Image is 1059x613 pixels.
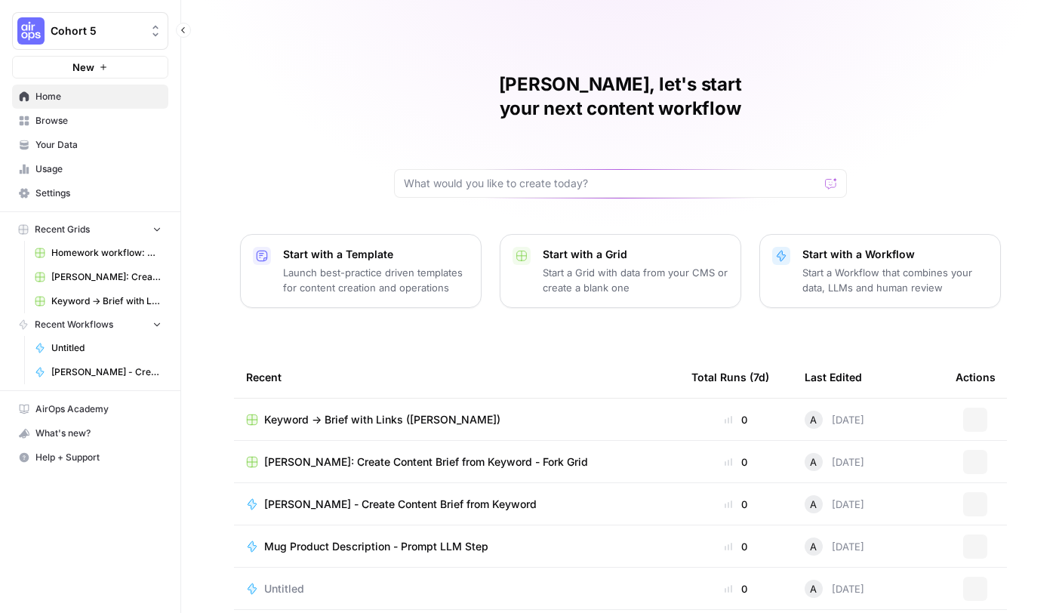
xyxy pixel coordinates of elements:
p: Start with a Workflow [802,247,988,262]
a: Browse [12,109,168,133]
span: A [810,581,817,596]
img: Cohort 5 Logo [17,17,45,45]
h1: [PERSON_NAME], let's start your next content workflow [394,72,847,121]
div: Total Runs (7d) [691,356,769,398]
span: [PERSON_NAME]: Create Content Brief from Keyword - Fork Grid [264,454,588,470]
div: Recent [246,356,667,398]
button: New [12,56,168,79]
div: 0 [691,412,780,427]
div: What's new? [13,422,168,445]
button: Recent Workflows [12,313,168,336]
p: Launch best-practice driven templates for content creation and operations [283,265,469,295]
a: Untitled [246,581,667,596]
p: Start a Workflow that combines your data, LLMs and human review [802,265,988,295]
span: Cohort 5 [51,23,142,39]
span: Keyword -> Brief with Links ([PERSON_NAME]) [264,412,500,427]
span: Your Data [35,138,162,152]
a: AirOps Academy [12,397,168,421]
div: [DATE] [805,538,864,556]
span: [PERSON_NAME] - Create Content Brief from Keyword [51,365,162,379]
div: Last Edited [805,356,862,398]
button: What's new? [12,421,168,445]
a: [PERSON_NAME] - Create Content Brief from Keyword [246,497,667,512]
span: Usage [35,162,162,176]
a: Homework workflow: Meta Description ([GEOGRAPHIC_DATA]) Grid [28,241,168,265]
button: Recent Grids [12,218,168,241]
a: Mug Product Description - Prompt LLM Step [246,539,667,554]
div: 0 [691,454,780,470]
a: Keyword -> Brief with Links ([PERSON_NAME]) [28,289,168,313]
p: Start a Grid with data from your CMS or create a blank one [543,265,728,295]
div: Actions [956,356,996,398]
button: Start with a TemplateLaunch best-practice driven templates for content creation and operations [240,234,482,308]
span: New [72,60,94,75]
span: A [810,497,817,512]
a: Your Data [12,133,168,157]
a: Usage [12,157,168,181]
div: [DATE] [805,495,864,513]
span: [PERSON_NAME] - Create Content Brief from Keyword [264,497,537,512]
button: Start with a GridStart a Grid with data from your CMS or create a blank one [500,234,741,308]
button: Start with a WorkflowStart a Workflow that combines your data, LLMs and human review [759,234,1001,308]
span: Keyword -> Brief with Links ([PERSON_NAME]) [51,294,162,308]
span: Help + Support [35,451,162,464]
div: [DATE] [805,411,864,429]
span: Untitled [264,581,304,596]
p: Start with a Grid [543,247,728,262]
span: [PERSON_NAME]: Create Content Brief from Keyword - Fork Grid [51,270,162,284]
span: Home [35,90,162,103]
div: 0 [691,497,780,512]
div: [DATE] [805,453,864,471]
span: Settings [35,186,162,200]
a: [PERSON_NAME]: Create Content Brief from Keyword - Fork Grid [28,265,168,289]
button: Workspace: Cohort 5 [12,12,168,50]
a: Untitled [28,336,168,360]
a: Home [12,85,168,109]
a: [PERSON_NAME]: Create Content Brief from Keyword - Fork Grid [246,454,667,470]
div: 0 [691,581,780,596]
span: AirOps Academy [35,402,162,416]
span: Homework workflow: Meta Description ([GEOGRAPHIC_DATA]) Grid [51,246,162,260]
div: [DATE] [805,580,864,598]
span: A [810,412,817,427]
span: Browse [35,114,162,128]
a: Keyword -> Brief with Links ([PERSON_NAME]) [246,412,667,427]
button: Help + Support [12,445,168,470]
a: Settings [12,181,168,205]
span: Mug Product Description - Prompt LLM Step [264,539,488,554]
p: Start with a Template [283,247,469,262]
input: What would you like to create today? [404,176,819,191]
span: Recent Workflows [35,318,113,331]
span: Untitled [51,341,162,355]
div: 0 [691,539,780,554]
a: [PERSON_NAME] - Create Content Brief from Keyword [28,360,168,384]
span: Recent Grids [35,223,90,236]
span: A [810,539,817,554]
span: A [810,454,817,470]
